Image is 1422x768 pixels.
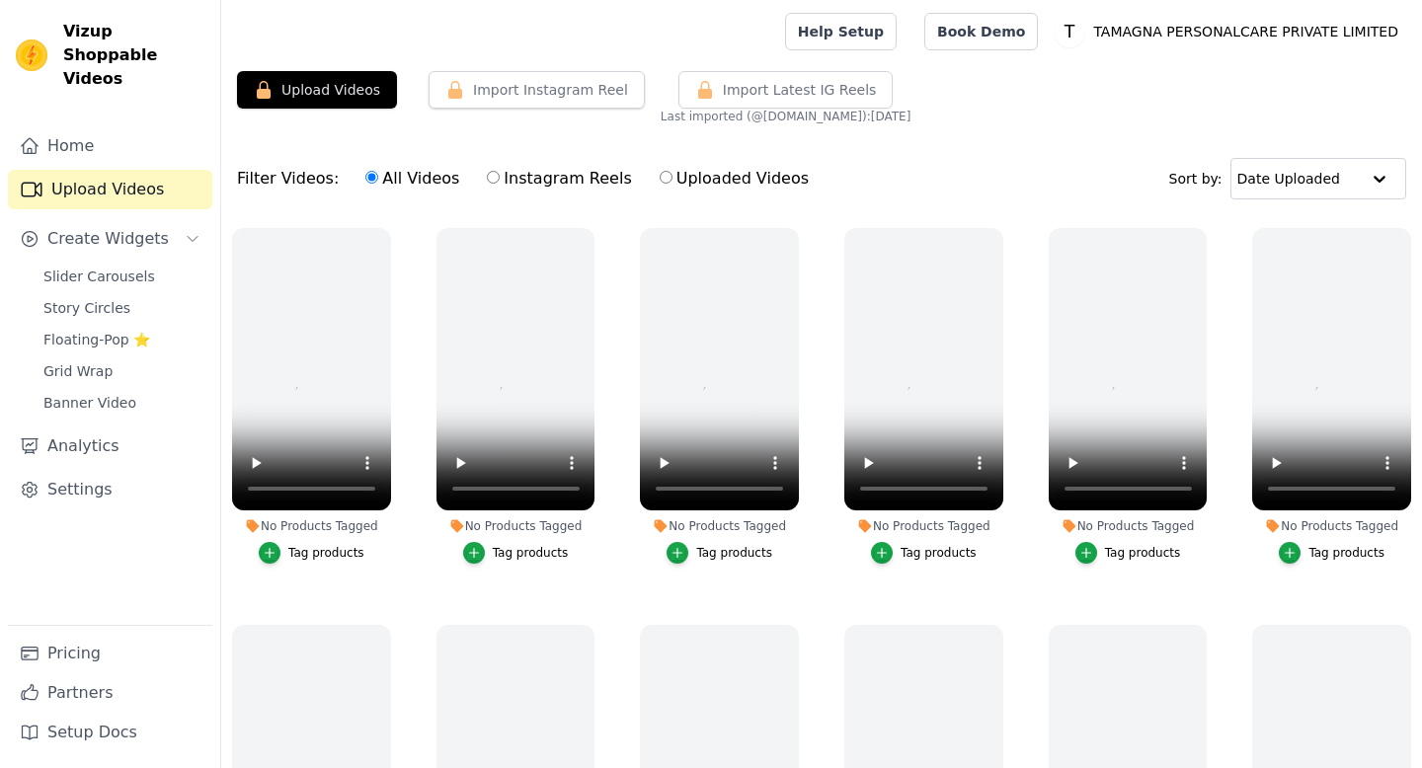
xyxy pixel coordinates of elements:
button: Tag products [259,542,364,564]
a: Floating-Pop ⭐ [32,326,212,353]
div: No Products Tagged [232,518,391,534]
a: Partners [8,673,212,713]
a: Book Demo [924,13,1038,50]
div: Tag products [1105,545,1181,561]
a: Setup Docs [8,713,212,752]
a: Home [8,126,212,166]
a: Analytics [8,426,212,466]
button: Tag products [463,542,569,564]
div: Tag products [493,545,569,561]
button: Tag products [667,542,772,564]
span: Floating-Pop ⭐ [43,330,150,349]
span: Last imported (@ [DOMAIN_NAME] ): [DATE] [661,109,911,124]
a: Pricing [8,634,212,673]
div: No Products Tagged [844,518,1003,534]
span: Grid Wrap [43,361,113,381]
button: Tag products [1279,542,1384,564]
div: Tag products [1308,545,1384,561]
button: Tag products [871,542,977,564]
div: No Products Tagged [1049,518,1208,534]
div: No Products Tagged [436,518,595,534]
p: TAMAGNA PERSONALCARE PRIVATE LIMITED [1085,14,1406,49]
div: No Products Tagged [640,518,799,534]
a: Story Circles [32,294,212,322]
div: Tag products [901,545,977,561]
span: Create Widgets [47,227,169,251]
a: Slider Carousels [32,263,212,290]
a: Grid Wrap [32,357,212,385]
a: Settings [8,470,212,509]
button: Import Latest IG Reels [678,71,894,109]
button: Upload Videos [237,71,397,109]
text: T [1064,22,1075,41]
input: Uploaded Videos [660,171,672,184]
span: Story Circles [43,298,130,318]
div: Tag products [288,545,364,561]
button: T TAMAGNA PERSONALCARE PRIVATE LIMITED [1054,14,1406,49]
img: Vizup [16,39,47,71]
span: Import Latest IG Reels [723,80,877,100]
div: Tag products [696,545,772,561]
input: Instagram Reels [487,171,500,184]
label: Instagram Reels [486,166,632,192]
label: All Videos [364,166,460,192]
span: Banner Video [43,393,136,413]
div: No Products Tagged [1252,518,1411,534]
input: All Videos [365,171,378,184]
a: Help Setup [785,13,897,50]
a: Banner Video [32,389,212,417]
button: Tag products [1075,542,1181,564]
a: Upload Videos [8,170,212,209]
span: Vizup Shoppable Videos [63,20,204,91]
button: Import Instagram Reel [429,71,645,109]
div: Filter Videos: [237,156,820,201]
label: Uploaded Videos [659,166,810,192]
button: Create Widgets [8,219,212,259]
div: Sort by: [1169,158,1407,199]
span: Slider Carousels [43,267,155,286]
